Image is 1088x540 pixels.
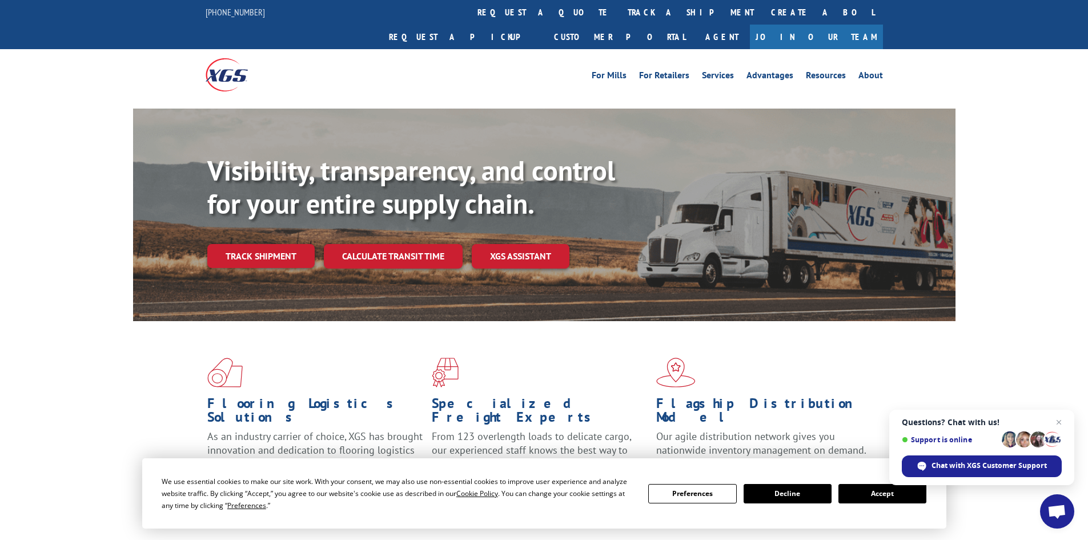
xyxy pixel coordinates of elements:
a: Calculate transit time [324,244,463,269]
a: For Retailers [639,71,689,83]
span: As an industry carrier of choice, XGS has brought innovation and dedication to flooring logistics... [207,430,423,470]
span: Questions? Chat with us! [902,418,1062,427]
a: Request a pickup [380,25,545,49]
span: Chat with XGS Customer Support [932,461,1047,471]
h1: Flooring Logistics Solutions [207,397,423,430]
a: [PHONE_NUMBER] [206,6,265,18]
div: Chat with XGS Customer Support [902,455,1062,477]
div: We use essential cookies to make our site work. With your consent, we may also use non-essential ... [162,475,635,511]
a: About [858,71,883,83]
a: XGS ASSISTANT [472,244,569,269]
img: xgs-icon-focused-on-flooring-red [432,358,459,387]
div: Cookie Consent Prompt [142,458,946,529]
span: Preferences [227,501,266,510]
img: xgs-icon-flagship-distribution-model-red [656,358,696,387]
a: Join Our Team [750,25,883,49]
a: Advantages [746,71,793,83]
h1: Specialized Freight Experts [432,397,648,430]
h1: Flagship Distribution Model [656,397,872,430]
a: Resources [806,71,846,83]
b: Visibility, transparency, and control for your entire supply chain. [207,153,615,221]
span: Close chat [1052,415,1066,429]
a: Customer Portal [545,25,694,49]
div: Open chat [1040,494,1074,529]
a: Agent [694,25,750,49]
span: Our agile distribution network gives you nationwide inventory management on demand. [656,430,866,457]
a: For Mills [592,71,627,83]
button: Decline [744,484,832,503]
span: Cookie Policy [456,489,498,498]
button: Preferences [648,484,736,503]
a: Track shipment [207,244,315,268]
button: Accept [838,484,926,503]
a: Services [702,71,734,83]
img: xgs-icon-total-supply-chain-intelligence-red [207,358,243,387]
p: From 123 overlength loads to delicate cargo, our experienced staff knows the best way to move you... [432,430,648,481]
span: Support is online [902,435,998,444]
